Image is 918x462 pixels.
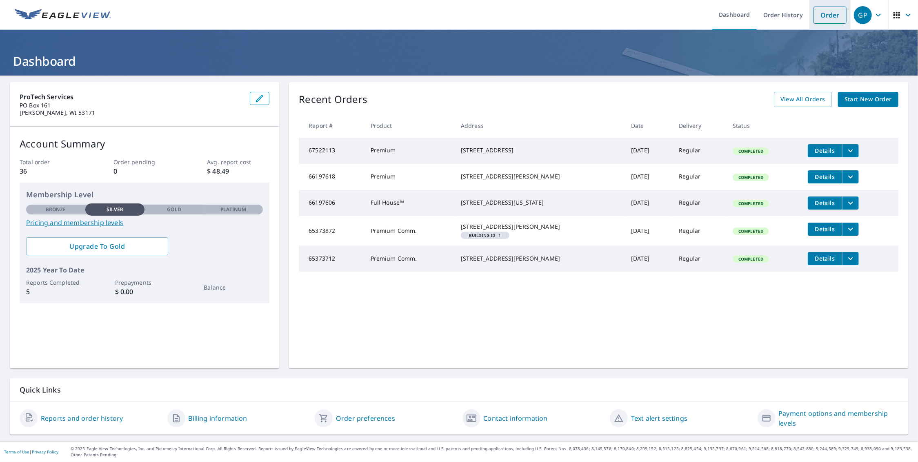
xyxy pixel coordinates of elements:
th: Delivery [672,114,726,138]
p: Order pending [113,158,176,166]
th: Date [625,114,672,138]
td: [DATE] [625,216,672,246]
a: Order preferences [336,413,395,423]
td: [DATE] [625,246,672,272]
span: Completed [734,228,768,234]
th: Address [454,114,625,138]
p: | [4,449,58,454]
td: 67522113 [299,138,364,164]
a: Start New Order [838,92,898,107]
span: View All Orders [780,94,825,105]
button: detailsBtn-65373872 [808,223,842,236]
a: Order [814,7,847,24]
span: 1 [464,233,506,237]
p: 0 [113,166,176,176]
td: Regular [672,216,726,246]
a: Reports and order history [41,413,123,423]
td: 66197618 [299,164,364,190]
p: Balance [204,283,263,292]
td: 65373872 [299,216,364,246]
a: Billing information [189,413,247,423]
div: [STREET_ADDRESS][PERSON_NAME] [461,254,618,263]
button: filesDropdownBtn-65373872 [842,223,859,236]
p: Bronze [46,206,66,213]
p: 2025 Year To Date [26,265,263,275]
div: GP [854,6,872,24]
td: Premium Comm. [364,216,454,246]
td: Premium [364,164,454,190]
a: View All Orders [774,92,832,107]
td: 66197606 [299,190,364,216]
p: Membership Level [26,189,263,200]
td: Premium [364,138,454,164]
td: [DATE] [625,190,672,216]
p: Account Summary [20,136,269,151]
span: Completed [734,148,768,154]
em: Building ID [469,233,496,237]
span: Upgrade To Gold [33,242,162,251]
td: [DATE] [625,164,672,190]
th: Status [726,114,801,138]
span: Completed [734,256,768,262]
p: Silver [107,206,124,213]
p: $ 48.49 [207,166,269,176]
td: Regular [672,246,726,272]
button: filesDropdownBtn-66197606 [842,196,859,210]
p: © 2025 Eagle View Technologies, Inc. and Pictometry International Corp. All Rights Reserved. Repo... [71,446,914,458]
p: $ 0.00 [115,287,174,297]
th: Report # [299,114,364,138]
div: [STREET_ADDRESS] [461,146,618,154]
span: Details [813,173,837,181]
td: Regular [672,164,726,190]
div: [STREET_ADDRESS][PERSON_NAME] [461,223,618,231]
p: ProTech Services [20,92,243,102]
p: Recent Orders [299,92,367,107]
a: Terms of Use [4,449,29,455]
button: detailsBtn-66197618 [808,170,842,183]
p: Total order [20,158,82,166]
button: detailsBtn-66197606 [808,196,842,210]
p: 5 [26,287,85,297]
button: filesDropdownBtn-67522113 [842,144,859,157]
p: 36 [20,166,82,176]
a: Pricing and membership levels [26,218,263,228]
button: detailsBtn-67522113 [808,144,842,157]
span: Details [813,225,837,233]
p: Prepayments [115,278,174,287]
button: filesDropdownBtn-66197618 [842,170,859,183]
td: Regular [672,138,726,164]
th: Product [364,114,454,138]
p: PO Box 161 [20,102,243,109]
td: Premium Comm. [364,246,454,272]
a: Payment options and membership levels [779,408,899,428]
span: Start New Order [845,94,892,105]
p: [PERSON_NAME], WI 53171 [20,109,243,116]
p: Quick Links [20,385,898,395]
p: Avg. report cost [207,158,269,166]
td: 65373712 [299,246,364,272]
span: Completed [734,174,768,180]
a: Text alert settings [631,413,687,423]
span: Details [813,199,837,207]
td: Regular [672,190,726,216]
p: Platinum [220,206,246,213]
img: EV Logo [15,9,111,21]
span: Details [813,254,837,262]
td: Full House™ [364,190,454,216]
span: Completed [734,201,768,206]
button: filesDropdownBtn-65373712 [842,252,859,265]
a: Privacy Policy [32,449,58,455]
a: Contact information [484,413,548,423]
p: Reports Completed [26,278,85,287]
a: Upgrade To Gold [26,237,168,255]
button: detailsBtn-65373712 [808,252,842,265]
div: [STREET_ADDRESS][PERSON_NAME] [461,172,618,181]
p: Gold [167,206,181,213]
td: [DATE] [625,138,672,164]
h1: Dashboard [10,53,908,69]
div: [STREET_ADDRESS][US_STATE] [461,199,618,207]
span: Details [813,147,837,154]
